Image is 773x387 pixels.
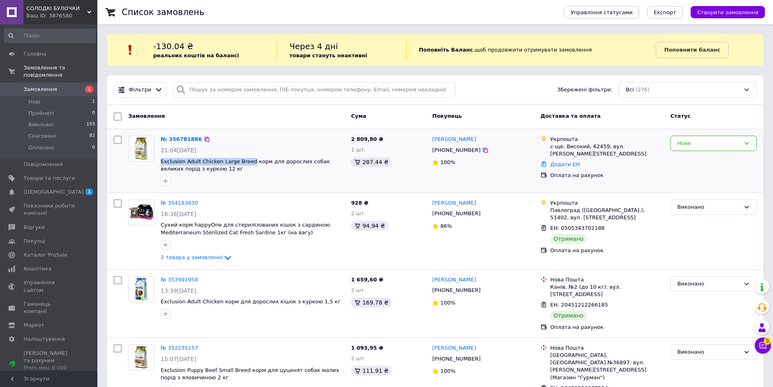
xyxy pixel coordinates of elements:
span: Замовлення [128,113,165,119]
span: (276) [635,86,650,93]
span: 82 [89,132,95,140]
div: Prom мікс 6 000 (13 місяців) [24,364,75,379]
div: 169.78 ₴ [351,298,392,307]
span: Виконані [28,121,54,128]
b: товари стануть неактивні [289,52,367,58]
span: 1 093,95 ₴ [351,345,383,351]
span: 1 [85,188,93,195]
div: 111.91 ₴ [351,366,392,376]
div: Отримано [550,234,587,244]
button: Чат з покупцем3 [755,337,771,354]
span: 100% [440,368,455,374]
a: Exclusion Adult Chicken корм для дорослих кішок з куркою 1,5 кг [161,298,341,305]
span: Відгуки [24,224,45,231]
span: Нові [28,98,40,106]
div: Нова Пошта [550,344,664,352]
span: 1 шт. [351,147,366,153]
div: Виконано [677,280,740,288]
div: Канів, №2 (до 10 кг): вул. [STREET_ADDRESS] [550,283,664,298]
img: :exclamation: [124,44,136,56]
a: [PERSON_NAME] [432,199,476,207]
span: [DEMOGRAPHIC_DATA] [24,188,84,196]
img: Фото товару [129,204,154,221]
img: Фото товару [132,277,151,302]
span: [PERSON_NAME] та рахунки [24,350,75,379]
div: [PHONE_NUMBER] [431,285,482,296]
a: Exclusion Puppy Beef Small Breed корм для цуценят собак малих порід з яловичиною 2 кг [161,367,339,381]
input: Пошук [4,28,96,43]
span: Замовлення та повідомлення [24,64,97,79]
button: Створити замовлення [691,6,765,18]
span: 86% [440,223,452,229]
span: Збережені фільтри: [557,86,612,94]
span: 1 [85,86,93,93]
a: Exclusion Adult Chicken Large Breed корм для дорослих собак великих порід з куркою 12 кг [161,158,330,172]
span: 100% [440,300,455,306]
span: ЕН: 0505343702188 [550,225,605,231]
a: № 354183830 [161,200,198,206]
span: 2 шт. [351,210,366,216]
span: Управління сайтом [24,279,75,294]
span: Маркет [24,322,44,329]
div: Укрпошта [550,136,664,143]
span: 2 товара у замовленні [161,254,223,260]
span: Покупці [24,238,45,245]
span: 21:04[DATE] [161,147,196,154]
span: 0 [92,144,95,151]
div: Ваш ID: 3876580 [26,12,97,19]
div: 94.94 ₴ [351,221,388,231]
div: [PHONE_NUMBER] [431,208,482,219]
span: Повідомлення [24,161,63,168]
a: № 356781886 [161,136,202,142]
b: реальних коштів на балансі [153,52,239,58]
div: 287.44 ₴ [351,157,392,167]
span: 1 [92,98,95,106]
span: Експорт [654,9,676,15]
span: СОЛОДКІ БУЛОЧКИ [26,5,87,12]
span: 193 [86,121,95,128]
div: [PHONE_NUMBER] [431,145,482,156]
span: Замовлення [24,86,57,93]
span: Налаштування [24,335,65,343]
span: Статус [670,113,691,119]
span: 13:39[DATE] [161,288,196,294]
span: Каталог ProSale [24,251,67,259]
span: 2 шт. [351,287,366,293]
div: Виконано [677,203,740,212]
span: Через 4 дні [289,41,338,51]
b: Поповніть Баланс [419,47,473,53]
span: 0 [92,110,95,117]
span: Всі [626,86,634,94]
span: 3 [764,335,771,342]
span: 1 659,60 ₴ [351,277,383,283]
span: Скасовані [28,132,56,140]
a: [PERSON_NAME] [432,344,476,352]
span: 2 шт. [351,355,366,361]
span: 100% [440,159,455,165]
span: Головна [24,50,46,58]
span: Прийняті [28,110,54,117]
span: 928 ₴ [351,200,368,206]
span: 15:07[DATE] [161,356,196,362]
img: Фото товару [132,136,151,161]
a: [PERSON_NAME] [432,136,476,143]
div: Укрпошта [550,199,664,207]
a: Сухий корм happyOne для стерилізованих кішок з сардиною Mediterraneum Sterilized Cat Fresh Sardin... [161,222,330,236]
a: Створити замовлення [683,9,765,15]
span: Доставка та оплата [540,113,601,119]
a: 2 товара у замовленні [161,254,233,260]
div: Отримано [550,311,587,320]
a: Фото товару [128,276,154,302]
button: Управління статусами [564,6,639,18]
div: Павлоград ([GEOGRAPHIC_DATA].), 51402, вул. [STREET_ADDRESS] [550,207,664,221]
div: [PHONE_NUMBER] [431,354,482,364]
a: № 353991958 [161,277,198,283]
a: Фото товару [128,344,154,370]
input: Пошук за номером замовлення, ПІБ покупця, номером телефону, Email, номером накладної [173,82,455,98]
a: Фото товару [128,136,154,162]
span: Товари та послуги [24,175,75,182]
